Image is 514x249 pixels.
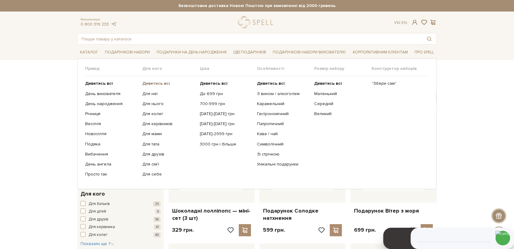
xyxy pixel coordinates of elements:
[85,101,138,107] a: День народження
[154,224,161,230] span: 41
[81,232,161,238] button: Для колег 40
[110,22,116,27] a: telegram
[314,66,371,71] span: Розмір набору
[153,217,161,222] span: 56
[257,142,310,147] a: Символічний
[153,232,161,237] span: 40
[257,121,310,127] a: Патріотичний
[263,227,285,234] p: 599 грн.
[270,47,348,57] a: Подарункові набори вихователю
[142,81,170,86] b: Дивитись всі
[200,142,252,147] a: 3000 грн і більше
[85,81,138,86] a: Дивитись всі
[153,201,161,206] span: 25
[85,162,138,167] a: День ангела
[142,91,195,97] a: Для неї
[155,209,161,214] span: 4
[85,91,138,97] a: День вихователя
[89,224,115,230] span: Для керівника
[200,101,252,107] a: 700-999 грн
[85,142,138,147] a: Подяка
[412,48,436,57] a: Про Spell
[78,48,101,57] a: Каталог
[89,232,108,238] span: Для колег
[314,101,367,107] a: Середній
[257,81,285,86] b: Дивитись всі
[257,66,314,71] span: Особливості
[142,111,195,117] a: Для колег
[399,20,400,25] span: |
[257,91,310,97] a: З вином / алкоголем
[142,142,195,147] a: Для тата
[85,152,138,157] a: Вибачення
[85,131,138,137] a: Новосілля
[85,81,113,86] b: Дивитись всі
[354,207,433,214] a: Подарунок Вітер з моря
[350,47,410,57] a: Корпоративним клієнтам
[89,201,110,207] span: Для батьків
[81,190,105,198] span: Для кого
[81,201,161,207] button: Для батьків 25
[81,224,161,230] button: Для керівника 41
[263,207,342,222] a: Подарунок Солодке натхнення
[422,33,436,44] button: Пошук товару у каталозі
[81,22,109,27] a: 0 800 319 233
[314,81,342,86] b: Дивитись всі
[200,66,257,71] span: Ціна
[257,81,310,86] a: Дивитись всі
[81,18,116,22] span: Консультація:
[78,58,436,189] div: Каталог
[200,131,252,137] a: [DATE]-2999 грн
[85,121,138,127] a: Весілля
[314,111,367,117] a: Великий
[231,48,269,57] a: Ідеї подарунків
[314,81,367,86] a: Дивитись всі
[89,209,106,215] span: Для дітей
[81,209,161,215] button: Для дітей 4
[81,217,161,223] button: Для друзів 56
[85,111,138,117] a: Річниця
[394,20,407,26] div: Ук
[78,33,422,44] input: Пошук товару у каталозі
[142,81,195,86] a: Дивитись всі
[257,162,310,167] a: Унікальні подарунки
[200,111,252,117] a: [DATE]-[DATE] грн
[172,207,251,222] a: Шоколадні лолліпопс — міні-сет (3 шт)
[78,3,436,9] strong: Безкоштовна доставка Новою Поштою при замовленні від 2000 гривень
[200,121,252,127] a: [DATE]-[DATE] грн
[200,81,227,86] b: Дивитись всі
[257,131,310,137] a: Кава / чай
[200,91,252,97] a: До 699 грн
[89,217,108,223] span: Для друзів
[257,152,310,157] a: Зі стрічкою
[257,101,310,107] a: Карамельний
[102,48,152,57] a: Подарункові набори
[142,66,200,71] span: Для кого
[142,152,195,157] a: Для друзів
[200,81,252,86] a: Дивитись всі
[238,16,276,29] a: logo
[354,227,376,234] p: 699 грн.
[85,66,142,71] span: Привід
[154,48,229,57] a: Подарунки на День народження
[85,172,138,177] a: Просто так
[372,66,429,71] span: Конструктор наборів
[142,121,195,127] a: Для керівників
[172,227,194,234] p: 329 грн.
[142,162,195,167] a: Для сім'ї
[81,241,114,246] span: Показати ще 7
[142,101,195,107] a: Для нього
[142,131,195,137] a: Для мами
[81,241,114,247] button: Показати ще 7
[314,91,367,97] a: Маленький
[142,172,195,177] a: Для себе
[401,20,407,25] a: En
[257,111,310,117] a: Гастрономічний
[372,81,424,86] a: "Збери сам"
